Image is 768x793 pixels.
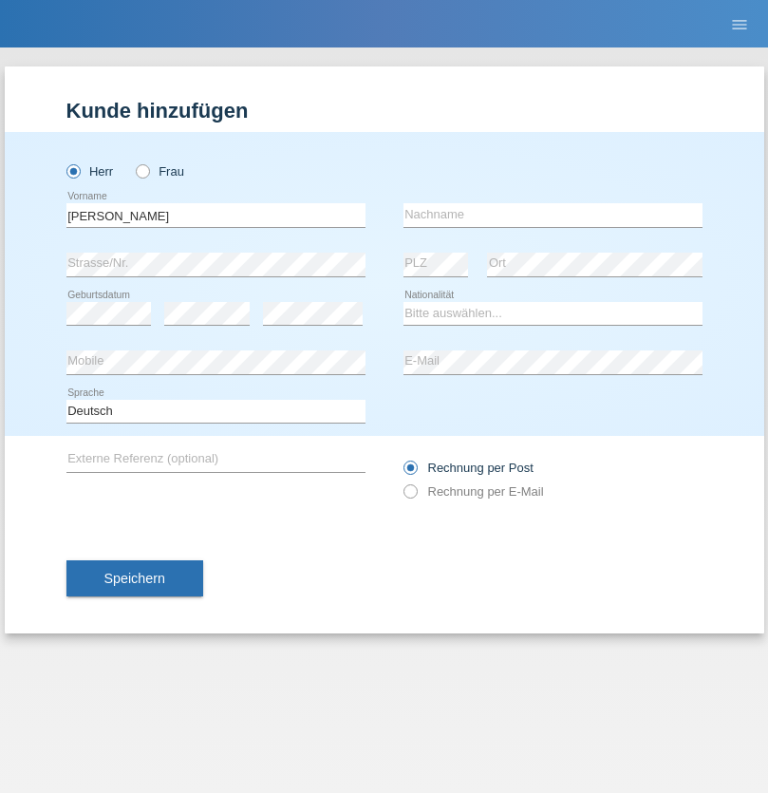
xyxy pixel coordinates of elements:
[721,18,759,29] a: menu
[66,164,114,179] label: Herr
[403,461,416,484] input: Rechnung per Post
[66,560,203,596] button: Speichern
[66,99,702,123] h1: Kunde hinzufügen
[136,164,148,177] input: Frau
[403,484,544,499] label: Rechnung per E-Mail
[730,15,749,34] i: menu
[403,484,416,508] input: Rechnung per E-Mail
[403,461,534,475] label: Rechnung per Post
[136,164,184,179] label: Frau
[66,164,79,177] input: Herr
[104,571,165,586] span: Speichern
